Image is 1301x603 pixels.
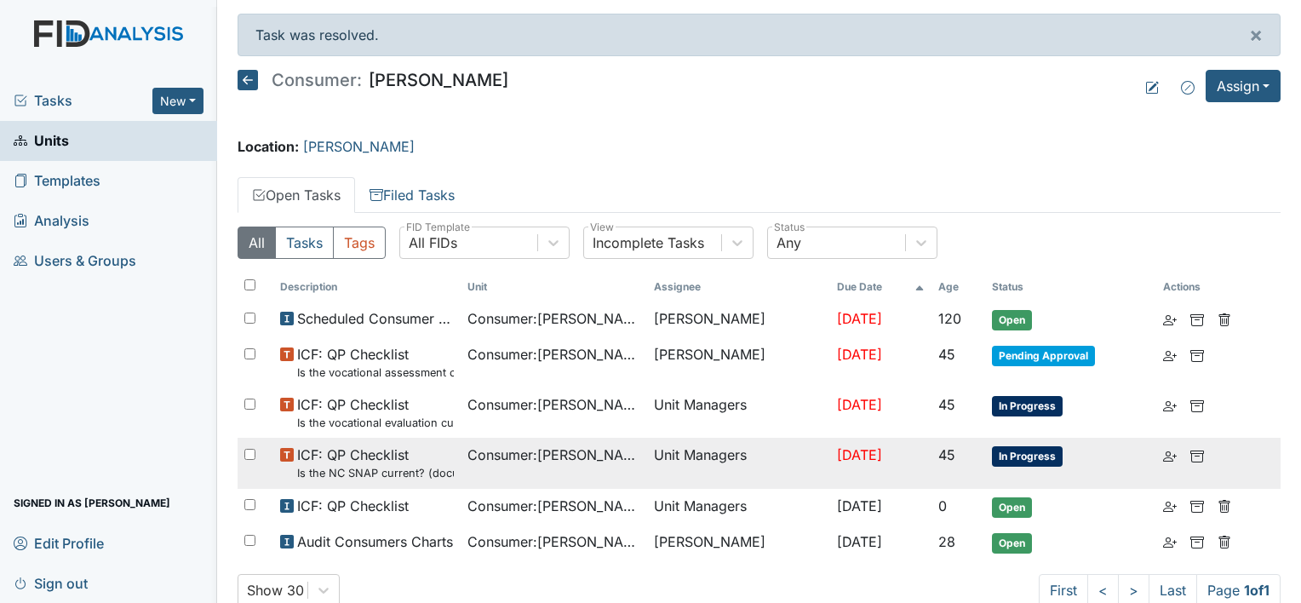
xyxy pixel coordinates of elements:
a: Archive [1190,344,1204,365]
span: Pending Approval [992,346,1095,366]
span: Edit Profile [14,530,104,556]
span: Users & Groups [14,248,136,274]
span: Audit Consumers Charts [297,531,453,552]
th: Toggle SortBy [830,273,931,301]
span: Signed in as [PERSON_NAME] [14,490,170,516]
span: In Progress [992,446,1063,467]
td: Unit Managers [647,438,830,488]
th: Toggle SortBy [273,273,461,301]
span: Consumer : [PERSON_NAME] [467,531,641,552]
span: [DATE] [837,533,882,550]
span: 28 [938,533,955,550]
small: Is the vocational evaluation current? (document the date in the comment section) [297,415,454,431]
span: Open [992,310,1032,330]
small: Is the vocational assessment current? (document the date in the comment section) [297,365,454,381]
span: In Progress [992,396,1063,416]
a: Archive [1190,496,1204,516]
div: Task was resolved. [238,14,1281,56]
div: Type filter [238,227,386,259]
button: Tags [333,227,386,259]
span: Consumer : [PERSON_NAME] [467,344,641,365]
td: [PERSON_NAME] [647,337,830,388]
th: Actions [1156,273,1241,301]
a: Open Tasks [238,177,355,213]
span: ICF: QP Checklist Is the vocational evaluation current? (document the date in the comment section) [297,394,454,431]
span: Units [14,128,69,154]
button: Assign [1206,70,1281,102]
h5: [PERSON_NAME] [238,70,508,90]
span: Consumer : [PERSON_NAME] [467,445,641,465]
a: Tasks [14,90,152,111]
strong: Location: [238,138,299,155]
span: [DATE] [837,346,882,363]
td: Unit Managers [647,388,830,438]
span: [DATE] [837,310,882,327]
span: Templates [14,168,100,194]
span: Consumer : [PERSON_NAME] [467,496,641,516]
span: 45 [938,346,955,363]
button: All [238,227,276,259]
span: ICF: QP Checklist Is the vocational assessment current? (document the date in the comment section) [297,344,454,381]
th: Toggle SortBy [461,273,648,301]
a: Archive [1190,308,1204,329]
span: Consumer : [PERSON_NAME] [467,394,641,415]
a: Archive [1190,531,1204,552]
span: ICF: QP Checklist Is the NC SNAP current? (document the date in the comment section) [297,445,454,481]
div: All FIDs [409,233,457,253]
button: × [1232,14,1280,55]
small: Is the NC SNAP current? (document the date in the comment section) [297,465,454,481]
td: Unit Managers [647,489,830,525]
td: [PERSON_NAME] [647,301,830,337]
a: Archive [1190,394,1204,415]
span: 45 [938,396,955,413]
button: New [152,88,203,114]
th: Assignee [647,273,830,301]
div: Any [777,233,801,253]
div: Show 30 [247,580,304,600]
span: [DATE] [837,396,882,413]
strong: 1 of 1 [1244,582,1269,599]
input: Toggle All Rows Selected [244,279,255,290]
span: [DATE] [837,497,882,514]
th: Toggle SortBy [985,273,1156,301]
a: Delete [1218,531,1231,552]
span: Scheduled Consumer Chart Review [297,308,454,329]
td: [PERSON_NAME] [647,525,830,560]
a: Delete [1218,308,1231,329]
span: × [1249,22,1263,47]
a: Archive [1190,445,1204,465]
span: 0 [938,497,947,514]
a: Delete [1218,496,1231,516]
span: ICF: QP Checklist [297,496,409,516]
span: 120 [938,310,961,327]
span: Open [992,497,1032,518]
button: Tasks [275,227,334,259]
span: Sign out [14,570,88,596]
span: Consumer: [272,72,362,89]
span: 45 [938,446,955,463]
span: [DATE] [837,446,882,463]
span: Open [992,533,1032,554]
div: Incomplete Tasks [593,233,704,253]
a: Filed Tasks [355,177,469,213]
th: Toggle SortBy [931,273,985,301]
span: Analysis [14,208,89,234]
span: Consumer : [PERSON_NAME] [467,308,641,329]
a: [PERSON_NAME] [303,138,415,155]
